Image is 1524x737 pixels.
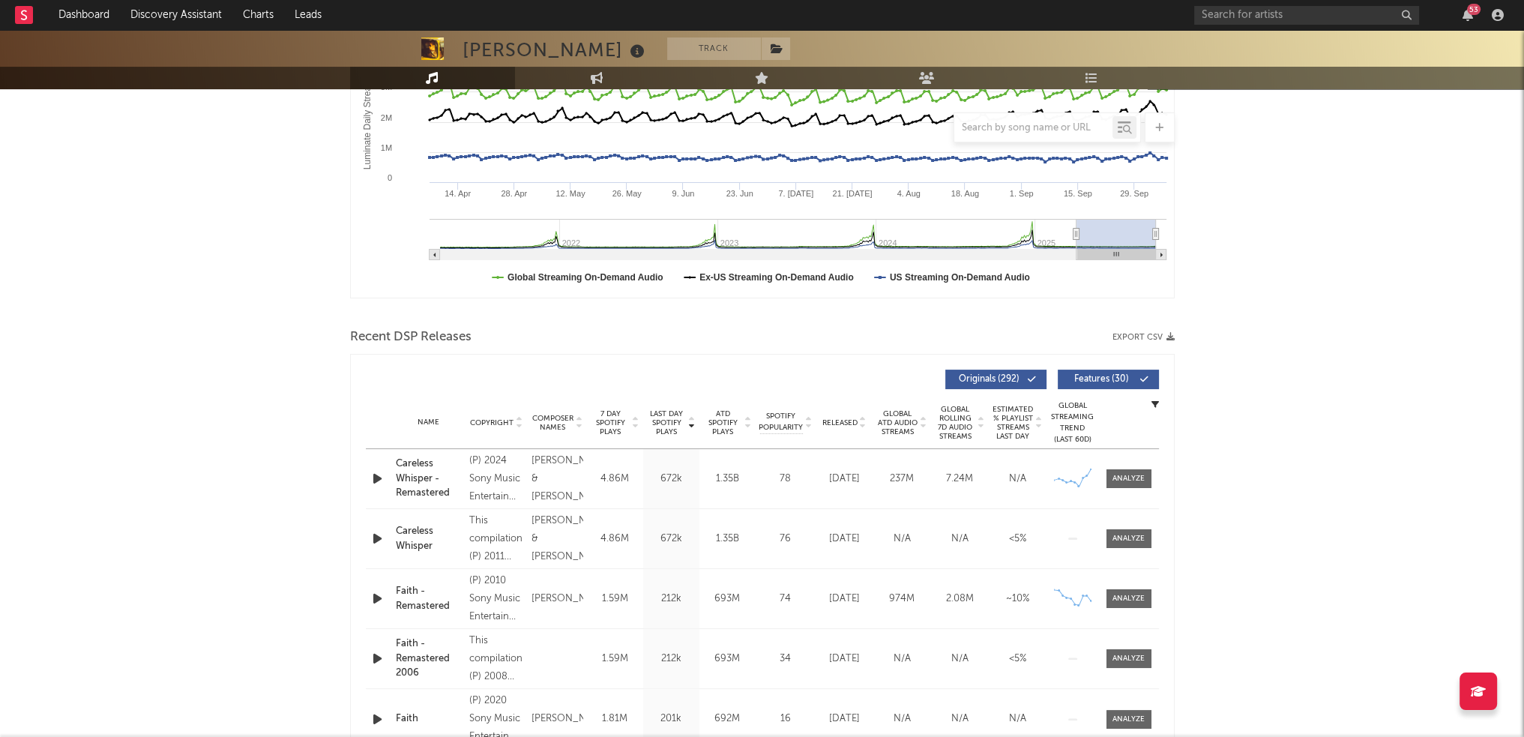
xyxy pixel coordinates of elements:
input: Search for artists [1194,6,1419,25]
text: 4. Aug [897,189,920,198]
div: [PERSON_NAME] & [PERSON_NAME] [531,452,583,506]
div: 53 [1467,4,1481,15]
div: ~ 10 % [993,592,1043,607]
div: N/A [993,472,1043,487]
span: 7 Day Spotify Plays [591,409,630,436]
div: <5% [993,532,1043,547]
span: Global ATD Audio Streams [877,409,918,436]
text: 18. Aug [951,189,978,198]
div: [DATE] [819,532,870,547]
text: 26. May [612,189,642,198]
text: 9. Jun [672,189,694,198]
span: Last Day Spotify Plays [647,409,687,436]
div: 693M [703,592,752,607]
div: 672k [647,532,696,547]
span: Released [822,418,858,427]
text: 1. Sep [1009,189,1033,198]
div: (P) 2010 Sony Music Entertainment UK Limited [469,572,524,626]
div: [PERSON_NAME] [531,710,583,728]
text: 23. Jun [726,189,753,198]
div: N/A [935,652,985,667]
div: 34 [759,652,812,667]
div: 201k [647,712,696,727]
text: Ex-US Streaming On-Demand Audio [699,272,854,283]
text: 21. [DATE] [832,189,872,198]
span: Composer Names [531,414,574,432]
text: Global Streaming On-Demand Audio [508,272,663,283]
div: 693M [703,652,752,667]
div: [PERSON_NAME] [463,37,648,62]
div: Global Streaming Trend (Last 60D) [1050,400,1095,445]
span: Global Rolling 7D Audio Streams [935,405,976,441]
div: [DATE] [819,712,870,727]
text: 29. Sep [1120,189,1148,198]
div: 1.35B [703,532,752,547]
text: 14. Apr [445,189,471,198]
text: US Streaming On-Demand Audio [889,272,1029,283]
div: N/A [877,652,927,667]
div: 1.59M [591,652,639,667]
div: 1.35B [703,472,752,487]
button: Export CSV [1112,333,1175,342]
button: Originals(292) [945,370,1046,389]
div: <5% [993,652,1043,667]
text: 0 [387,173,391,182]
div: (P) 2024 Sony Music Entertainment UK Limited [469,452,524,506]
a: Careless Whisper - Remastered [396,457,462,501]
button: 53 [1463,9,1473,21]
div: 4.86M [591,532,639,547]
div: 76 [759,532,812,547]
div: N/A [877,532,927,547]
text: 1M [380,143,391,152]
div: 1.81M [591,712,639,727]
div: 16 [759,712,812,727]
div: 692M [703,712,752,727]
div: [DATE] [819,652,870,667]
div: Name [396,417,462,428]
span: Originals ( 292 ) [955,375,1024,384]
a: Faith - Remastered [396,584,462,613]
button: Features(30) [1058,370,1159,389]
div: 1.59M [591,592,639,607]
div: 74 [759,592,812,607]
input: Search by song name or URL [954,122,1112,134]
text: Luminate Daily Streams [362,74,373,169]
a: Faith - Remastered 2006 [396,637,462,681]
div: N/A [877,712,927,727]
text: 28. Apr [501,189,527,198]
div: [PERSON_NAME] [531,590,583,608]
div: N/A [935,712,985,727]
span: ATD Spotify Plays [703,409,743,436]
text: 7. [DATE] [778,189,813,198]
span: Copyright [470,418,513,427]
div: 672k [647,472,696,487]
div: 4.86M [591,472,639,487]
a: Careless Whisper [396,524,462,553]
div: N/A [993,712,1043,727]
span: Recent DSP Releases [350,328,472,346]
span: Features ( 30 ) [1067,375,1136,384]
div: This compilation (P) 2008 Sony BMG Music Entertainment (UK) Limited [469,632,524,686]
div: 237M [877,472,927,487]
div: 212k [647,652,696,667]
div: 7.24M [935,472,985,487]
div: [PERSON_NAME] & [PERSON_NAME] [531,512,583,566]
div: This compilation (P) 2011 Sony Music Entertainment UK Limited [469,512,524,566]
span: Estimated % Playlist Streams Last Day [993,405,1034,441]
span: Spotify Popularity [759,411,803,433]
div: [DATE] [819,472,870,487]
div: 2.08M [935,592,985,607]
button: Track [667,37,761,60]
a: Faith [396,712,462,727]
text: 12. May [555,189,585,198]
text: 15. Sep [1063,189,1091,198]
div: 974M [877,592,927,607]
div: 78 [759,472,812,487]
div: [DATE] [819,592,870,607]
div: 212k [647,592,696,607]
